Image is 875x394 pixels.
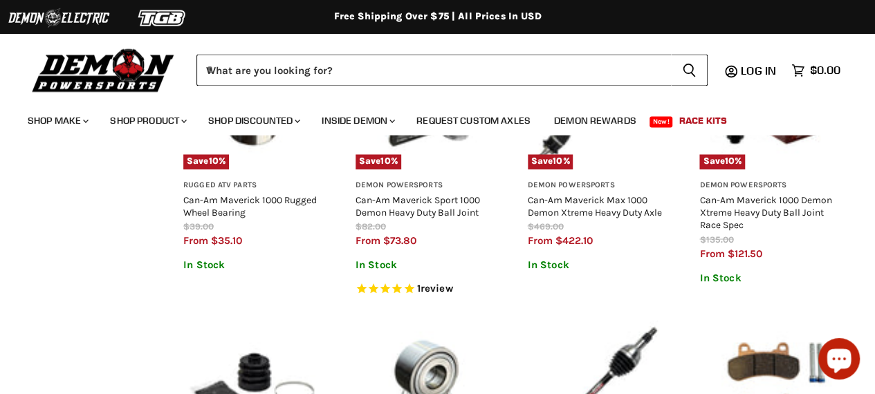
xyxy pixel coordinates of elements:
[356,234,380,246] span: from
[555,234,593,246] span: $422.10
[356,180,493,190] h3: Demon Powersports
[741,64,776,77] span: Log in
[735,64,784,77] a: Log in
[528,154,573,169] span: Save %
[528,234,553,246] span: from
[528,180,665,190] h3: Demon Powersports
[356,194,480,217] a: Can-Am Maverick Sport 1000 Demon Heavy Duty Ball Joint
[17,106,97,135] a: Shop Make
[784,60,847,80] a: $0.00
[183,180,321,190] h3: Rugged ATV Parts
[17,101,837,135] ul: Main menu
[183,154,229,169] span: Save %
[669,106,737,135] a: Race Kits
[211,234,242,246] span: $35.10
[699,154,745,169] span: Save %
[699,180,837,190] h3: Demon Powersports
[671,54,708,86] button: Search
[383,234,416,246] span: $73.80
[528,194,662,217] a: Can-Am Maverick Max 1000 Demon Xtreme Heavy Duty Axle
[356,221,386,231] span: $82.00
[528,221,564,231] span: $469.00
[196,54,708,86] form: Product
[727,247,762,259] span: $121.50
[528,259,665,270] p: In Stock
[814,338,864,383] inbox-online-store-chat: Shopify online store chat
[421,281,453,294] span: review
[7,5,111,31] img: Demon Electric Logo 2
[725,156,735,166] span: 10
[196,54,671,86] input: When autocomplete results are available use up and down arrows to review and enter to select
[810,64,840,77] span: $0.00
[183,234,208,246] span: from
[183,194,317,217] a: Can-Am Maverick 1000 Rugged Wheel Bearing
[406,106,541,135] a: Request Custom Axles
[699,272,837,283] p: In Stock
[28,45,179,94] img: Demon Powersports
[699,234,733,244] span: $135.00
[209,156,219,166] span: 10
[356,259,493,270] p: In Stock
[699,247,724,259] span: from
[650,116,673,127] span: New!
[198,106,308,135] a: Shop Discounted
[553,156,562,166] span: 10
[183,221,214,231] span: $39.00
[699,194,831,229] a: Can-Am Maverick 1000 Demon Xtreme Heavy Duty Ball Joint Race Spec
[111,5,214,31] img: TGB Logo 2
[544,106,647,135] a: Demon Rewards
[417,281,453,294] span: 1 reviews
[183,259,321,270] p: In Stock
[100,106,195,135] a: Shop Product
[311,106,403,135] a: Inside Demon
[356,281,493,296] span: Rated 5.0 out of 5 stars 1 reviews
[356,154,401,169] span: Save %
[380,156,390,166] span: 10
